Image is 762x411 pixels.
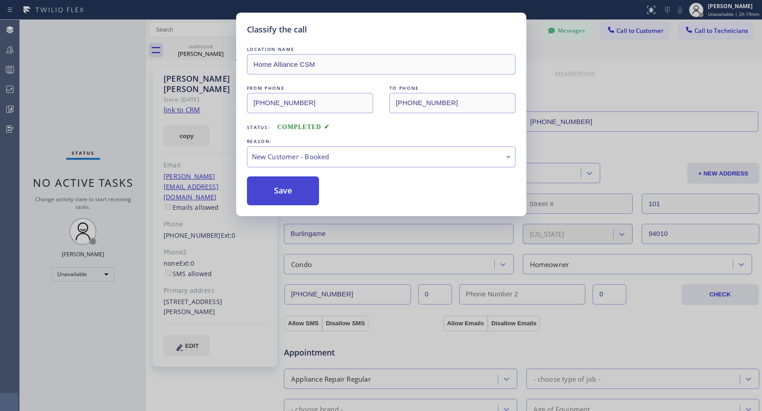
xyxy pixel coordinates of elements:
input: From phone [247,93,373,113]
div: LOCATION NAME [247,45,516,54]
span: COMPLETED [277,124,329,130]
h5: Classify the call [247,23,307,36]
div: TO PHONE [389,83,516,93]
div: New Customer - Booked [252,152,511,162]
div: REASON: [247,137,516,146]
input: To phone [389,93,516,113]
div: FROM PHONE [247,83,373,93]
span: Status: [247,124,270,130]
button: Save [247,176,319,205]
